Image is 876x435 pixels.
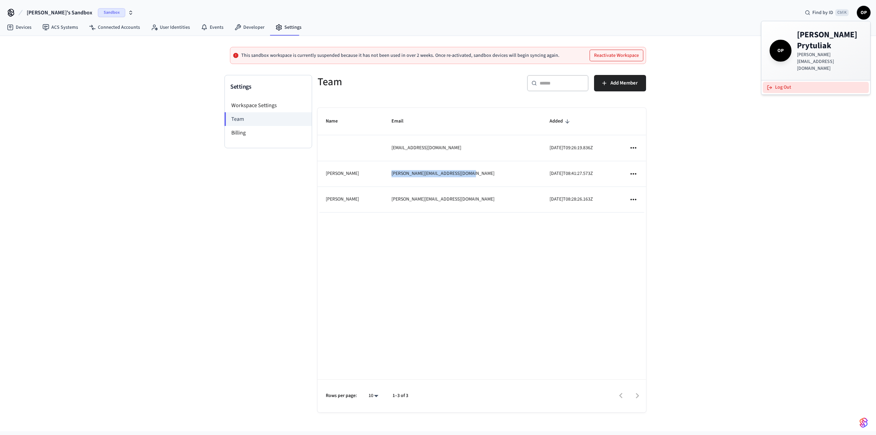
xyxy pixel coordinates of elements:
[318,75,478,89] h5: Team
[857,6,871,20] button: OP
[610,79,638,88] span: Add Member
[860,417,868,428] img: SeamLogoGradient.69752ec5.svg
[98,8,125,17] span: Sandbox
[858,7,870,19] span: OP
[771,41,790,60] span: OP
[835,9,849,16] span: Ctrl K
[1,21,37,34] a: Devices
[37,21,83,34] a: ACS Systems
[541,135,621,161] td: [DATE]T09:26:19.836Z
[392,392,408,399] p: 1–3 of 3
[550,116,572,127] span: Added
[383,161,541,187] td: [PERSON_NAME][EMAIL_ADDRESS][DOMAIN_NAME]
[195,21,229,34] a: Events
[541,161,621,187] td: [DATE]T08:41:27.573Z
[270,21,307,34] a: Settings
[318,187,383,213] td: [PERSON_NAME]
[799,7,854,19] div: Find by IDCtrl K
[318,161,383,187] td: [PERSON_NAME]
[27,9,92,17] span: [PERSON_NAME]'s Sandbox
[797,51,862,72] p: [PERSON_NAME][EMAIL_ADDRESS][DOMAIN_NAME]
[594,75,646,91] button: Add Member
[326,392,357,399] p: Rows per page:
[225,126,312,140] li: Billing
[383,135,541,161] td: [EMAIL_ADDRESS][DOMAIN_NAME]
[241,53,559,58] p: This sandbox workspace is currently suspended because it has not been used in over 2 weeks. Once ...
[229,21,270,34] a: Developer
[224,112,312,126] li: Team
[83,21,145,34] a: Connected Accounts
[225,99,312,112] li: Workspace Settings
[391,116,412,127] span: Email
[797,29,862,51] h4: [PERSON_NAME] Prytuliak
[763,82,869,93] button: Log Out
[590,50,643,61] button: Reactivate Workspace
[230,82,306,92] h3: Settings
[365,391,382,401] div: 10
[383,187,541,213] td: [PERSON_NAME][EMAIL_ADDRESS][DOMAIN_NAME]
[145,21,195,34] a: User Identities
[318,108,646,213] table: sticky table
[541,187,621,213] td: [DATE]T08:28:26.163Z
[812,9,833,16] span: Find by ID
[326,116,347,127] span: Name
